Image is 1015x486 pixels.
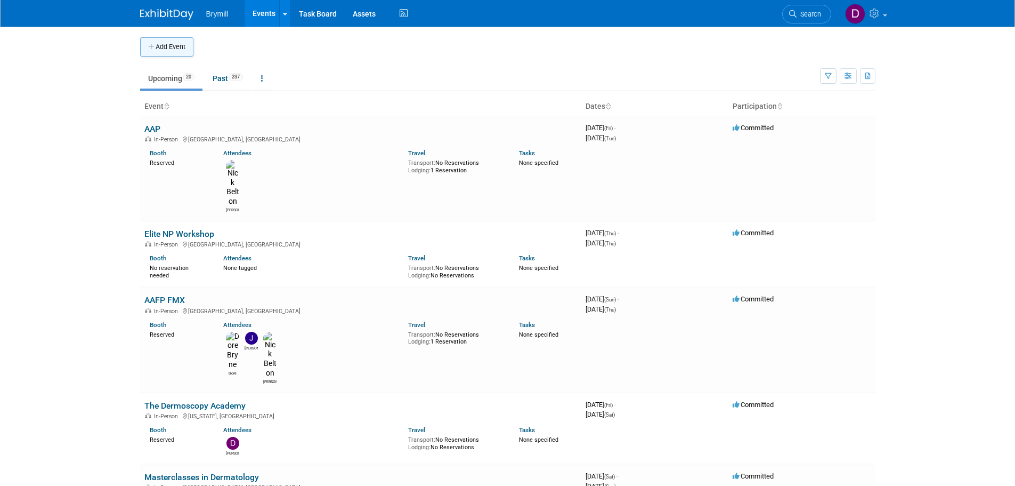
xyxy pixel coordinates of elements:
[223,262,400,272] div: None tagged
[150,434,208,444] div: Reserved
[604,402,613,408] span: (Fri)
[145,308,151,313] img: In-Person Event
[144,229,214,239] a: Elite NP Workshop
[586,472,618,480] span: [DATE]
[226,206,239,213] div: Nick Belton
[408,321,425,329] a: Travel
[229,73,243,81] span: 237
[519,265,558,272] span: None specified
[408,338,431,345] span: Lodging:
[408,331,435,338] span: Transport:
[408,254,425,262] a: Travel
[223,321,251,329] a: Attendees
[519,149,535,157] a: Tasks
[145,241,151,246] img: In-Person Event
[408,167,431,174] span: Lodging:
[519,426,535,434] a: Tasks
[144,124,160,134] a: AAP
[140,37,193,57] button: Add Event
[408,426,425,434] a: Travel
[586,295,619,303] span: [DATE]
[777,102,782,110] a: Sort by Participation Type
[618,229,619,237] span: -
[144,306,577,315] div: [GEOGRAPHIC_DATA], [GEOGRAPHIC_DATA]
[408,265,435,272] span: Transport:
[263,332,277,378] img: Nick Belton
[408,149,425,157] a: Travel
[150,254,166,262] a: Booth
[150,329,208,339] div: Reserved
[519,331,558,338] span: None specified
[733,229,774,237] span: Committed
[144,240,577,248] div: [GEOGRAPHIC_DATA], [GEOGRAPHIC_DATA]
[733,124,774,132] span: Committed
[144,401,246,411] a: The Dermoscopy Academy
[150,426,166,434] a: Booth
[150,262,208,279] div: No reservation needed
[226,370,239,376] div: Dore Bryne
[150,157,208,167] div: Reserved
[604,412,615,418] span: (Sat)
[145,413,151,418] img: In-Person Event
[586,305,616,313] span: [DATE]
[614,401,616,409] span: -
[604,125,613,131] span: (Fri)
[408,262,503,279] div: No Reservations No Reservations
[519,160,558,166] span: None specified
[733,295,774,303] span: Committed
[408,436,435,443] span: Transport:
[782,5,831,23] a: Search
[408,272,431,279] span: Lodging:
[845,4,865,24] img: Delaney Bryne
[154,136,181,143] span: In-Person
[150,321,166,329] a: Booth
[150,149,166,157] a: Booth
[144,411,577,420] div: [US_STATE], [GEOGRAPHIC_DATA]
[519,436,558,443] span: None specified
[408,157,503,174] div: No Reservations 1 Reservation
[604,307,616,313] span: (Thu)
[263,378,277,385] div: Nick Belton
[586,124,616,132] span: [DATE]
[154,413,181,420] span: In-Person
[223,426,251,434] a: Attendees
[519,321,535,329] a: Tasks
[616,472,618,480] span: -
[154,241,181,248] span: In-Person
[605,102,611,110] a: Sort by Start Date
[205,68,251,89] a: Past237
[226,160,239,206] img: Nick Belton
[733,401,774,409] span: Committed
[408,329,503,346] div: No Reservations 1 Reservation
[728,98,875,116] th: Participation
[586,401,616,409] span: [DATE]
[144,295,185,305] a: AAFP FMX
[226,332,239,370] img: Dore Bryne
[245,332,258,345] img: Jeffery McDowell
[145,136,151,141] img: In-Person Event
[586,134,616,142] span: [DATE]
[519,254,535,262] a: Tasks
[408,160,435,166] span: Transport:
[604,474,615,480] span: (Sat)
[245,345,258,351] div: Jeffery McDowell
[144,134,577,143] div: [GEOGRAPHIC_DATA], [GEOGRAPHIC_DATA]
[618,295,619,303] span: -
[797,10,821,18] span: Search
[408,444,431,451] span: Lodging:
[604,297,616,302] span: (Sun)
[733,472,774,480] span: Committed
[183,73,194,81] span: 20
[223,149,251,157] a: Attendees
[140,98,581,116] th: Event
[586,410,615,418] span: [DATE]
[164,102,169,110] a: Sort by Event Name
[154,308,181,315] span: In-Person
[144,472,259,482] a: Masterclasses in Dermatology
[206,10,229,18] span: Brymill
[223,254,251,262] a: Attendees
[604,230,616,236] span: (Thu)
[604,136,616,141] span: (Tue)
[586,229,619,237] span: [DATE]
[140,9,193,20] img: ExhibitDay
